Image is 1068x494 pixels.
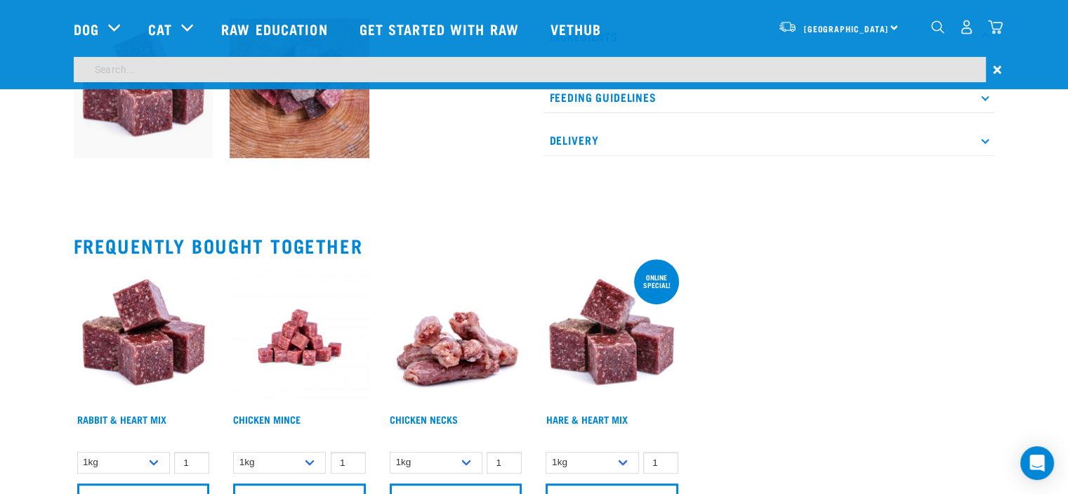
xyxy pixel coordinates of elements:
a: Hare & Heart Mix [546,417,627,422]
img: Pile Of Chicken Necks For Pets [386,268,526,408]
input: 1 [331,452,366,474]
input: 1 [174,452,209,474]
img: 1087 Rabbit Heart Cubes 01 [74,268,213,408]
a: Rabbit & Heart Mix [77,417,166,422]
img: home-icon-1@2x.png [931,20,944,34]
input: Search... [74,57,986,82]
a: Get started with Raw [345,1,536,57]
a: Chicken Necks [390,417,458,422]
p: Delivery [543,124,995,156]
img: Pile Of Cubed Hare Heart For Pets [542,268,682,408]
div: Open Intercom Messenger [1020,446,1054,480]
p: Feeding Guidelines [543,82,995,113]
img: van-moving.png [778,20,797,33]
a: Dog [74,18,99,39]
input: 1 [643,452,678,474]
a: Cat [148,18,172,39]
img: user.png [959,20,974,34]
input: 1 [487,452,522,474]
a: Raw Education [207,1,345,57]
h2: Frequently bought together [74,235,995,256]
a: Vethub [536,1,619,57]
img: Chicken M Ince 1613 [230,268,369,408]
img: home-icon@2x.png [988,20,1003,34]
span: × [993,57,1002,82]
a: Chicken Mince [233,417,301,422]
span: [GEOGRAPHIC_DATA] [804,26,889,31]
